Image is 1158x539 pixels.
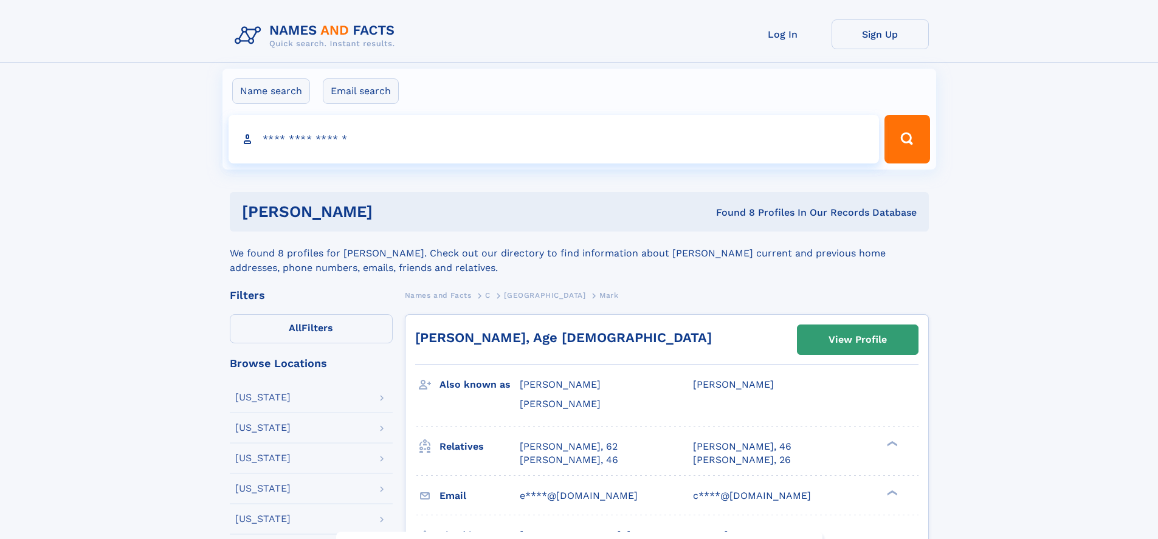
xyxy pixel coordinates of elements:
div: View Profile [829,326,887,354]
span: [PERSON_NAME] [520,398,601,410]
a: [PERSON_NAME], 46 [693,440,791,453]
h3: Also known as [439,374,520,395]
label: Filters [230,314,393,343]
a: Names and Facts [405,287,472,303]
h1: [PERSON_NAME] [242,204,545,219]
a: Log In [734,19,832,49]
div: Found 8 Profiles In Our Records Database [544,206,917,219]
div: [US_STATE] [235,484,291,493]
span: [GEOGRAPHIC_DATA] [504,291,585,300]
div: We found 8 profiles for [PERSON_NAME]. Check out our directory to find information about [PERSON_... [230,232,929,275]
div: [US_STATE] [235,393,291,402]
a: Sign Up [832,19,929,49]
div: Filters [230,290,393,301]
input: search input [229,115,880,163]
div: [US_STATE] [235,453,291,463]
span: [PERSON_NAME] [520,379,601,390]
span: C [485,291,491,300]
a: [PERSON_NAME], 46 [520,453,618,467]
span: Mark [599,291,618,300]
a: [PERSON_NAME], Age [DEMOGRAPHIC_DATA] [415,330,712,345]
a: View Profile [798,325,918,354]
span: [PERSON_NAME] [693,379,774,390]
button: Search Button [884,115,929,163]
h3: Relatives [439,436,520,457]
a: [PERSON_NAME], 62 [520,440,618,453]
a: C [485,287,491,303]
label: Email search [323,78,399,104]
a: [GEOGRAPHIC_DATA] [504,287,585,303]
label: Name search [232,78,310,104]
img: Logo Names and Facts [230,19,405,52]
div: Browse Locations [230,358,393,369]
a: [PERSON_NAME], 26 [693,453,791,467]
div: [US_STATE] [235,423,291,433]
div: [US_STATE] [235,514,291,524]
div: ❯ [884,489,898,496]
span: All [289,322,302,334]
h3: Email [439,486,520,506]
div: ❯ [884,439,898,447]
